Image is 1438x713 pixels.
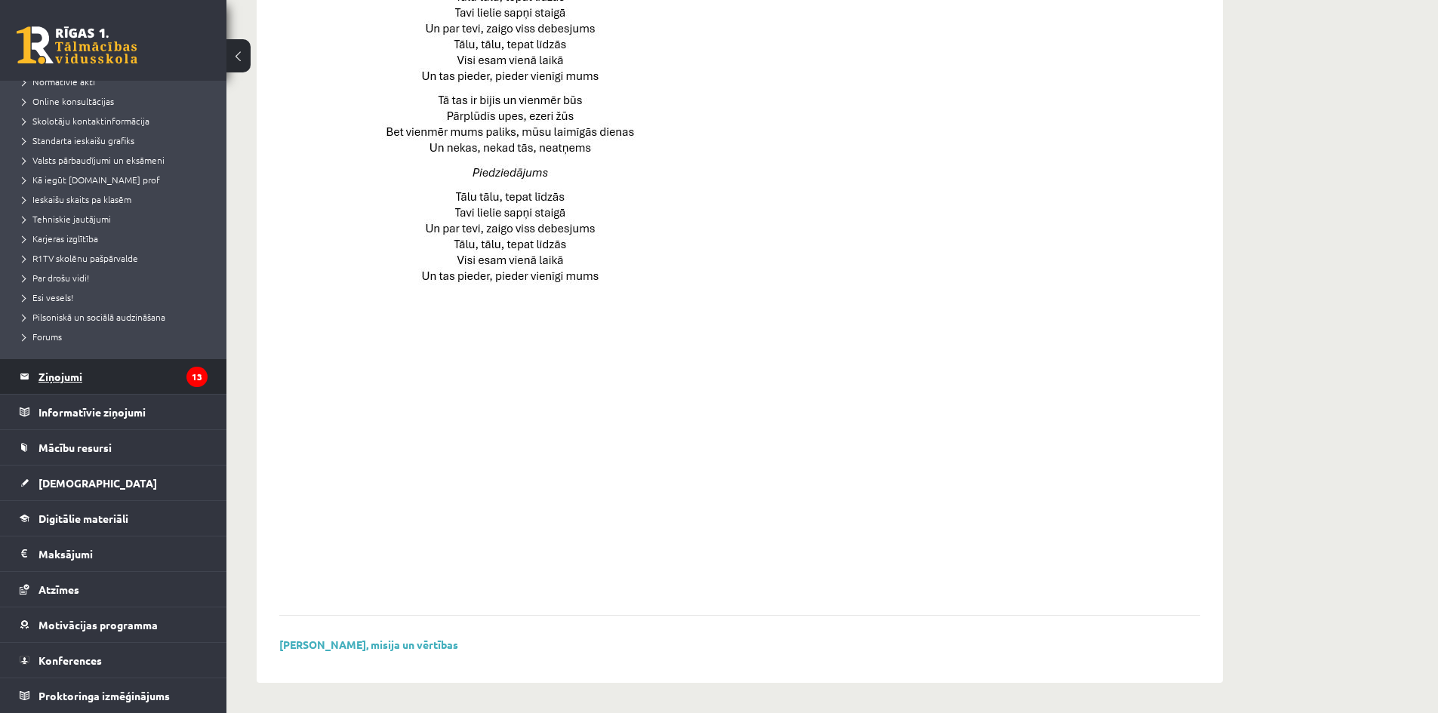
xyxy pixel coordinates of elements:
a: [PERSON_NAME], misija un vērtības [279,638,458,651]
a: Kā iegūt [DOMAIN_NAME] prof [23,173,211,186]
a: Pilsoniskā un sociālā audzināšana [23,310,211,324]
span: [DEMOGRAPHIC_DATA] [38,476,157,490]
a: Skolotāju kontaktinformācija [23,114,211,128]
span: Tehniskie jautājumi [23,213,111,225]
a: Digitālie materiāli [20,501,208,536]
span: Skolotāju kontaktinformācija [23,115,149,127]
a: Ziņojumi13 [20,359,208,394]
a: Proktoringa izmēģinājums [20,678,208,713]
span: Proktoringa izmēģinājums [38,689,170,702]
a: Par drošu vidi! [23,271,211,284]
a: R1TV skolēnu pašpārvalde [23,251,211,265]
a: [DEMOGRAPHIC_DATA] [20,466,208,500]
span: Atzīmes [38,582,79,596]
span: Par drošu vidi! [23,272,89,284]
span: Motivācijas programma [38,618,158,632]
a: Standarta ieskaišu grafiks [23,134,211,147]
a: Esi vesels! [23,290,211,304]
span: Forums [23,330,62,343]
span: Normatīvie akti [23,75,95,88]
legend: Informatīvie ziņojumi [38,395,208,429]
span: Pilsoniskā un sociālā audzināšana [23,311,165,323]
span: Kā iegūt [DOMAIN_NAME] prof [23,174,160,186]
a: Valsts pārbaudījumi un eksāmeni [23,153,211,167]
a: Ieskaišu skaits pa klasēm [23,192,211,206]
span: Ieskaišu skaits pa klasēm [23,193,131,205]
span: R1TV skolēnu pašpārvalde [23,252,138,264]
span: Standarta ieskaišu grafiks [23,134,134,146]
a: Maksājumi [20,536,208,571]
a: Karjeras izglītība [23,232,211,245]
a: Normatīvie akti [23,75,211,88]
span: Konferences [38,653,102,667]
a: Konferences [20,643,208,678]
span: Karjeras izglītība [23,232,98,244]
a: Tehniskie jautājumi [23,212,211,226]
legend: Maksājumi [38,536,208,571]
span: Esi vesels! [23,291,73,303]
a: Informatīvie ziņojumi [20,395,208,429]
i: 13 [186,367,208,387]
a: Atzīmes [20,572,208,607]
span: Valsts pārbaudījumi un eksāmeni [23,154,165,166]
span: Online konsultācijas [23,95,114,107]
a: Forums [23,330,211,343]
a: Motivācijas programma [20,607,208,642]
span: Mācību resursi [38,441,112,454]
legend: Ziņojumi [38,359,208,394]
a: Mācību resursi [20,430,208,465]
a: Online konsultācijas [23,94,211,108]
a: Rīgas 1. Tālmācības vidusskola [17,26,137,64]
span: Digitālie materiāli [38,512,128,525]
